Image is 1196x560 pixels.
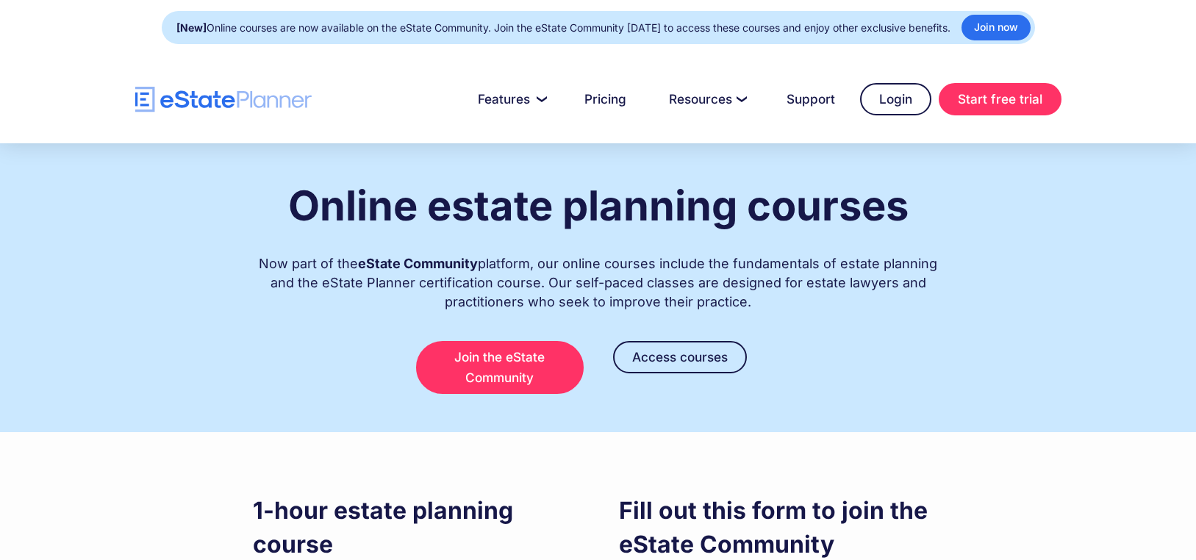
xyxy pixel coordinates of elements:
[460,85,559,114] a: Features
[939,83,1061,115] a: Start free trial
[288,183,909,229] h1: Online estate planning courses
[651,85,762,114] a: Resources
[416,341,584,394] a: Join the eState Community
[962,15,1031,40] a: Join now
[358,256,478,271] strong: eState Community
[860,83,931,115] a: Login
[253,240,944,312] div: Now part of the platform, our online courses include the fundamentals of estate planning and the ...
[176,21,207,34] strong: [New]
[769,85,853,114] a: Support
[176,18,950,38] div: Online courses are now available on the eState Community. Join the eState Community [DATE] to acc...
[135,87,312,112] a: home
[567,85,644,114] a: Pricing
[613,341,747,373] a: Access courses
